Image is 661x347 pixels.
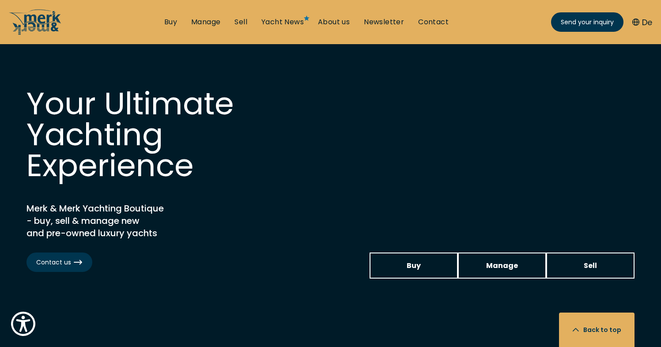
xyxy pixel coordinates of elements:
a: About us [318,17,350,27]
h2: Merk & Merk Yachting Boutique - buy, sell & manage new and pre-owned luxury yachts [26,202,247,239]
button: De [632,16,652,28]
a: Contact us [26,253,92,272]
a: Contact [418,17,449,27]
span: Send your inquiry [561,18,614,27]
span: Sell [584,260,597,271]
a: Newsletter [364,17,404,27]
a: Manage [458,253,546,279]
span: Buy [407,260,421,271]
a: Manage [191,17,220,27]
a: Buy [164,17,177,27]
a: Yacht News [261,17,304,27]
a: Sell [546,253,635,279]
span: Contact us [36,258,83,267]
span: Manage [486,260,518,271]
h1: Your Ultimate Yachting Experience [26,88,291,181]
button: Show Accessibility Preferences [9,309,38,338]
a: Buy [370,253,458,279]
a: Send your inquiry [551,12,623,32]
a: Sell [234,17,247,27]
button: Back to top [559,313,635,347]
